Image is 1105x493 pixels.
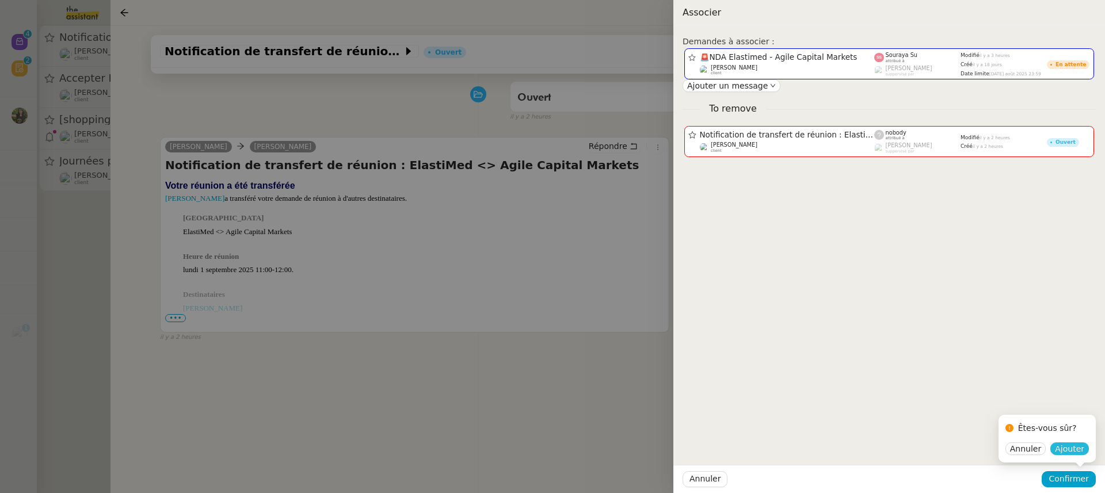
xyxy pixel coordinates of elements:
[683,35,1096,48] div: Demandes à associer :
[700,52,710,62] span: 🚨
[700,131,875,139] span: Notification de transfert de réunion : ElastiMed <> Agile Capital Markets
[874,143,884,153] img: users%2FoFdbodQ3TgNoWt9kP3GXAs5oaCq1%2Favatar%2Fprofile-pic.png
[1049,472,1089,486] span: Confirmer
[961,52,980,58] span: Modifié
[711,142,757,148] span: [PERSON_NAME]
[700,64,875,76] app-user-detailed-label: client
[886,142,932,148] span: [PERSON_NAME]
[1055,443,1084,454] span: Ajouter
[1056,140,1076,145] div: Ouvert
[961,71,989,77] span: Date limite
[874,142,961,154] app-user-label: suppervisé par
[886,72,915,77] span: suppervisé par
[1010,443,1041,454] span: Annuler
[980,135,1010,140] span: il y a 2 heures
[1042,471,1096,487] button: Confirmer
[700,142,875,153] app-user-detailed-label: client
[874,66,884,75] img: users%2FoFdbodQ3TgNoWt9kP3GXAs5oaCq1%2Favatar%2Fprofile-pic.png
[980,53,1010,58] span: il y a 3 heures
[700,143,710,152] img: users%2FXPWOVq8PDVf5nBVhDcXguS2COHE3%2Favatar%2F3f89dc26-16aa-490f-9632-b2fdcfc735a1
[886,136,905,140] span: attribué à
[961,62,973,67] span: Créé
[961,143,973,149] span: Créé
[886,129,906,136] span: nobody
[683,471,727,487] button: Annuler
[700,53,875,62] span: NDA Elastimed - Agile Capital Markets
[683,7,721,18] span: Associer
[1018,422,1077,435] div: Êtes-vous sûr?
[1005,442,1046,455] button: Annuler
[874,65,961,77] app-user-label: suppervisé par
[874,53,884,63] img: svg
[973,62,1002,67] span: il y a 18 jours
[961,135,980,140] span: Modifié
[700,65,710,75] img: users%2FXPWOVq8PDVf5nBVhDcXguS2COHE3%2Favatar%2F3f89dc26-16aa-490f-9632-b2fdcfc735a1
[689,472,721,486] span: Annuler
[886,65,932,71] span: [PERSON_NAME]
[711,64,757,71] span: [PERSON_NAME]
[989,71,1041,77] span: [DATE] août 2025 23:59
[687,80,768,91] span: Ajouter un message
[1050,442,1089,455] button: Ajouter
[700,101,766,117] span: To remove
[874,52,961,63] app-user-label: attribué à
[886,149,915,154] span: suppervisé par
[711,71,722,75] span: client
[683,79,780,92] button: Ajouter un message
[886,59,905,63] span: attribué à
[886,52,918,58] span: Souraya Su
[874,129,961,141] app-user-label: attribué à
[973,144,1003,149] span: il y a 2 heures
[711,148,722,153] span: client
[1056,62,1086,67] div: En attente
